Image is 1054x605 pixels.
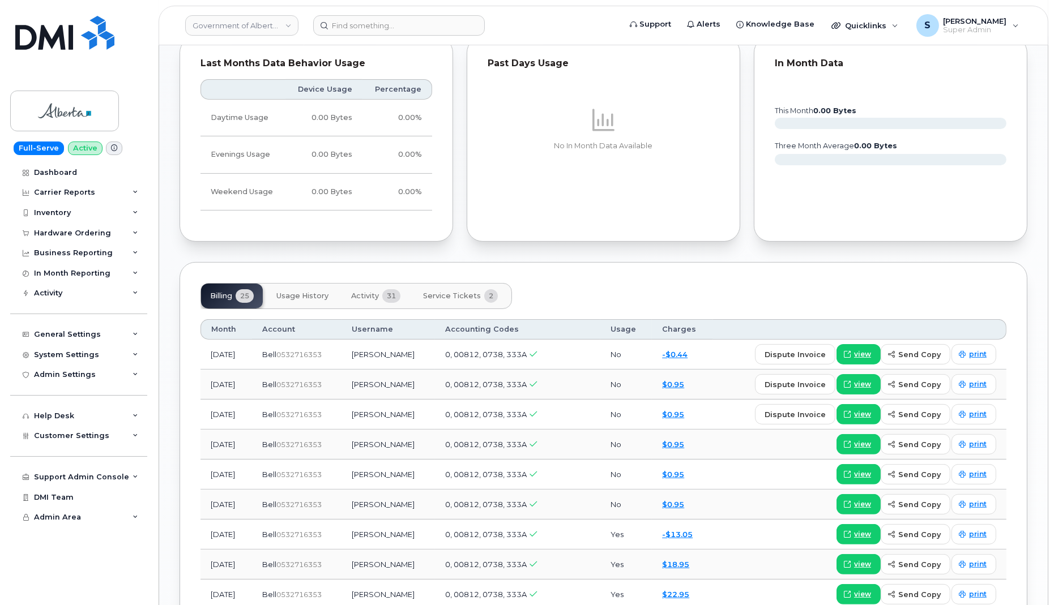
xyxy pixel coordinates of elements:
span: 0532716353 [276,470,322,479]
td: No [600,370,652,400]
td: [PERSON_NAME] [342,460,435,490]
span: 0532716353 [276,410,322,419]
span: view [854,439,871,449]
span: Usage History [276,291,328,301]
span: S [924,19,931,32]
span: 2 [484,289,498,303]
span: view [854,469,871,479]
span: 0, 00812, 0738, 333A [445,530,527,539]
a: $18.95 [662,560,689,569]
span: 0, 00812, 0738, 333A [445,500,527,509]
span: Super Admin [944,25,1007,35]
td: [PERSON_NAME] [342,520,435,550]
div: Last Months Data Behavior Usage [200,58,432,69]
span: 0, 00812, 0738, 333A [445,470,527,479]
span: 0532716353 [276,440,322,449]
a: print [951,584,996,604]
span: 0, 00812, 0738, 333A [445,590,527,599]
button: dispute invoice [755,344,835,364]
span: Bell [262,500,276,509]
span: Service Tickets [423,291,481,301]
td: Yes [600,520,652,550]
span: 0, 00812, 0738, 333A [445,350,527,359]
p: No In Month Data Available [488,141,719,151]
td: 0.00 Bytes [285,100,362,136]
text: this month [774,106,856,115]
a: $0.95 [662,380,684,389]
td: [PERSON_NAME] [342,400,435,430]
span: 0, 00812, 0738, 333A [445,380,527,389]
span: print [969,439,987,449]
a: print [951,464,996,484]
td: [PERSON_NAME] [342,340,435,370]
td: 0.00 Bytes [285,136,362,173]
td: 0.00 Bytes [285,174,362,211]
td: [DATE] [200,370,252,400]
button: send copy [881,344,950,364]
td: [PERSON_NAME] [342,550,435,580]
a: view [837,344,881,364]
div: Past Days Usage [488,58,719,69]
span: dispute invoice [765,409,826,420]
button: send copy [881,494,950,514]
span: send copy [898,379,941,390]
a: print [951,434,996,454]
span: print [969,499,987,509]
td: [DATE] [200,550,252,580]
tr: Friday from 6:00pm to Monday 8:00am [200,174,432,211]
span: Bell [262,560,276,569]
td: 0.00% [362,174,432,211]
span: view [854,379,871,389]
span: send copy [898,529,941,540]
span: Bell [262,530,276,539]
a: print [951,404,996,424]
span: Quicklinks [845,21,886,30]
span: send copy [898,499,941,510]
button: send copy [881,374,950,394]
span: view [854,499,871,509]
a: Support [622,13,679,36]
span: 0532716353 [276,590,322,599]
th: Accounting Codes [435,319,601,340]
span: send copy [898,589,941,600]
a: view [837,494,881,514]
td: Yes [600,550,652,580]
a: view [837,584,881,604]
td: No [600,340,652,370]
span: 0532716353 [276,350,322,359]
button: send copy [881,464,950,484]
a: view [837,524,881,544]
td: [DATE] [200,520,252,550]
td: No [600,460,652,490]
a: print [951,554,996,574]
span: Bell [262,350,276,359]
button: send copy [881,554,950,574]
span: send copy [898,559,941,570]
th: Percentage [362,79,432,100]
span: view [854,589,871,599]
span: print [969,469,987,479]
span: 0, 00812, 0738, 333A [445,410,527,419]
tspan: 0.00 Bytes [813,106,856,115]
a: -$13.05 [662,530,693,539]
th: Charges [652,319,713,340]
td: No [600,400,652,430]
td: [DATE] [200,460,252,490]
span: Bell [262,380,276,389]
span: Bell [262,470,276,479]
span: dispute invoice [765,349,826,360]
span: send copy [898,349,941,360]
span: Support [639,19,671,30]
a: Government of Alberta (GOA) [185,15,298,36]
td: Weekend Usage [200,174,285,211]
td: No [600,490,652,520]
input: Find something... [313,15,485,36]
td: [DATE] [200,340,252,370]
span: 0, 00812, 0738, 333A [445,560,527,569]
tspan: 0.00 Bytes [854,141,897,150]
a: $0.95 [662,500,684,509]
td: 0.00% [362,100,432,136]
a: print [951,524,996,544]
td: Evenings Usage [200,136,285,173]
div: Sarosh [908,14,1027,37]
